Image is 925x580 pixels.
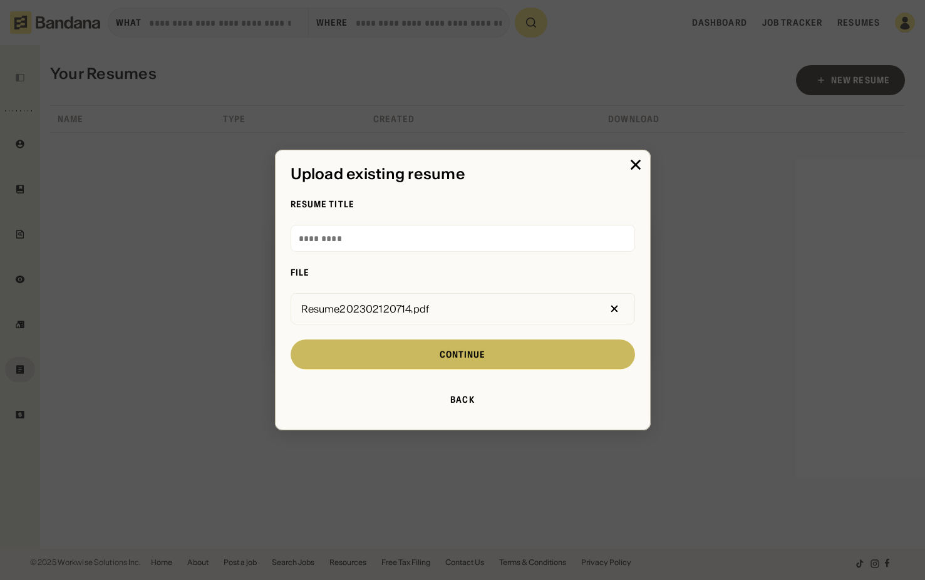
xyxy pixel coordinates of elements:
[291,267,635,278] div: File
[291,199,635,210] div: Resume Title
[296,304,435,314] div: Resume202302120714.pdf
[440,350,486,359] div: Continue
[450,395,474,404] div: Back
[291,165,635,184] div: Upload existing resume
